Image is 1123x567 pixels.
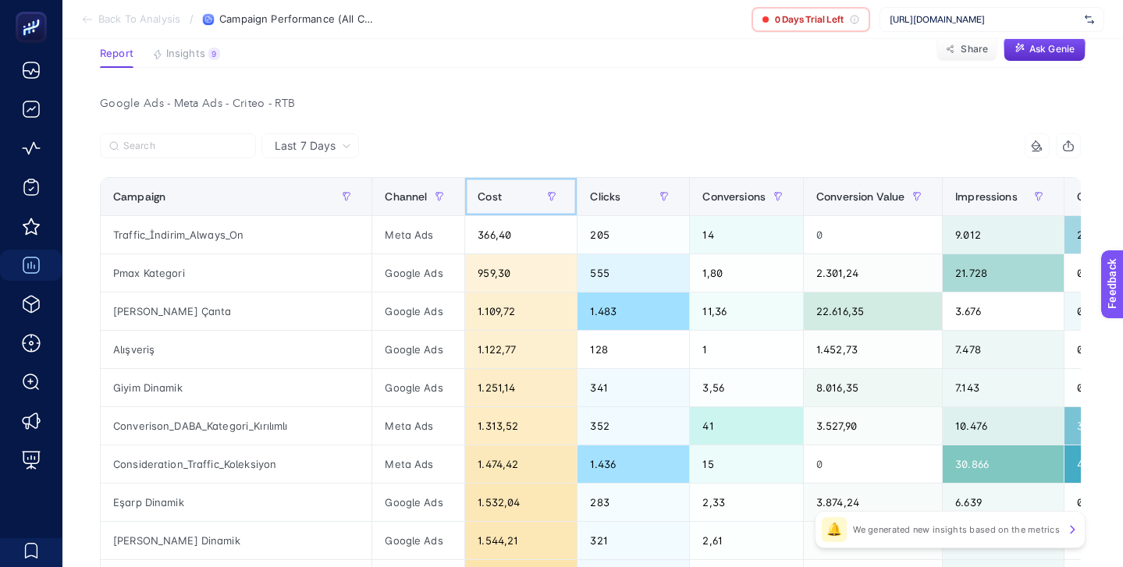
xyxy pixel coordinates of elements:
div: 15 [690,445,803,483]
span: Share [961,43,988,55]
span: [URL][DOMAIN_NAME] [890,13,1079,26]
div: Meta Ads [372,216,464,253]
div: 14 [690,216,803,253]
span: Channel [385,190,427,203]
div: 1 [690,331,803,368]
span: Impressions [955,190,1018,203]
div: 959,30 [465,254,577,292]
div: 10.476 [943,407,1064,445]
div: 1.532,04 [465,484,577,521]
p: We generated new insights based on the metrics [853,523,1060,536]
div: 1.122,77 [465,331,577,368]
span: Back To Analysis [98,13,180,26]
div: Google Ads [372,522,464,559]
div: 9 [208,48,220,60]
div: 9.012 [943,216,1064,253]
div: Pmax Kategori [101,254,371,292]
div: Google Ads - Meta Ads - Criteo - RTB [87,93,1093,115]
div: 7.143 [943,369,1064,406]
div: 3.676 [943,292,1064,330]
div: 1.436 [577,445,689,483]
span: Last 7 Days [275,138,336,154]
div: Giyim Dinamik [101,369,371,406]
div: 22.616,35 [804,292,942,330]
div: 1.544,21 [465,522,577,559]
div: 41 [690,407,803,445]
div: 8.016,35 [804,369,942,406]
div: 341 [577,369,689,406]
div: 555 [577,254,689,292]
div: 21.728 [943,254,1064,292]
div: 1.452,73 [804,331,942,368]
div: 1.483 [577,292,689,330]
div: 128 [577,331,689,368]
img: svg%3e [1085,12,1094,27]
div: Eşarp Dinamik [101,484,371,521]
div: 1,80 [690,254,803,292]
div: [PERSON_NAME] Dinamik [101,522,371,559]
div: Google Ads [372,254,464,292]
div: 30.866 [943,445,1064,483]
div: 1.474,42 [465,445,577,483]
div: 2,61 [690,522,803,559]
div: Meta Ads [372,445,464,483]
span: Conversions [702,190,766,203]
div: 0 [804,445,942,483]
div: 11,36 [690,292,803,330]
div: Google Ads [372,369,464,406]
div: 283 [577,484,689,521]
div: 🔔 [822,517,847,542]
div: Traffic_İndirim_Always_On [101,216,371,253]
span: 0 Days Trial Left [775,13,844,26]
div: 205 [577,216,689,253]
div: 6.639 [943,484,1064,521]
div: 7.478 [943,331,1064,368]
span: Ask Genie [1029,43,1075,55]
div: Converison_DABA_Kategori_Kırılımlı [101,407,371,445]
div: Consideration_Traffic_Koleksiyon [101,445,371,483]
div: 1.313,52 [465,407,577,445]
div: Google Ads [372,292,464,330]
span: Conversion Value [816,190,904,203]
span: Clicks [590,190,620,203]
span: Feedback [9,5,59,17]
div: Google Ads [372,484,464,521]
span: Report [100,48,133,60]
div: 3,56 [690,369,803,406]
div: 3.874,24 [804,484,942,521]
div: 321 [577,522,689,559]
div: 366,40 [465,216,577,253]
span: Campaign Performance (All Channel) [219,13,375,26]
span: CTR [1077,190,1097,203]
span: Campaign [113,190,165,203]
div: 352 [577,407,689,445]
div: [PERSON_NAME] Çanta [101,292,371,330]
button: Ask Genie [1004,37,1086,62]
div: 2.222,15 [804,522,942,559]
span: Insights [166,48,205,60]
div: 1.251,14 [465,369,577,406]
span: / [190,12,194,25]
div: 0 [804,216,942,253]
button: Share [936,37,997,62]
div: 2.301,24 [804,254,942,292]
span: Cost [478,190,502,203]
div: Google Ads [372,331,464,368]
div: 2,33 [690,484,803,521]
div: 3.527,90 [804,407,942,445]
input: Search [123,140,247,152]
div: 1.109,72 [465,292,577,330]
div: Alışveriş [101,331,371,368]
div: Meta Ads [372,407,464,445]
